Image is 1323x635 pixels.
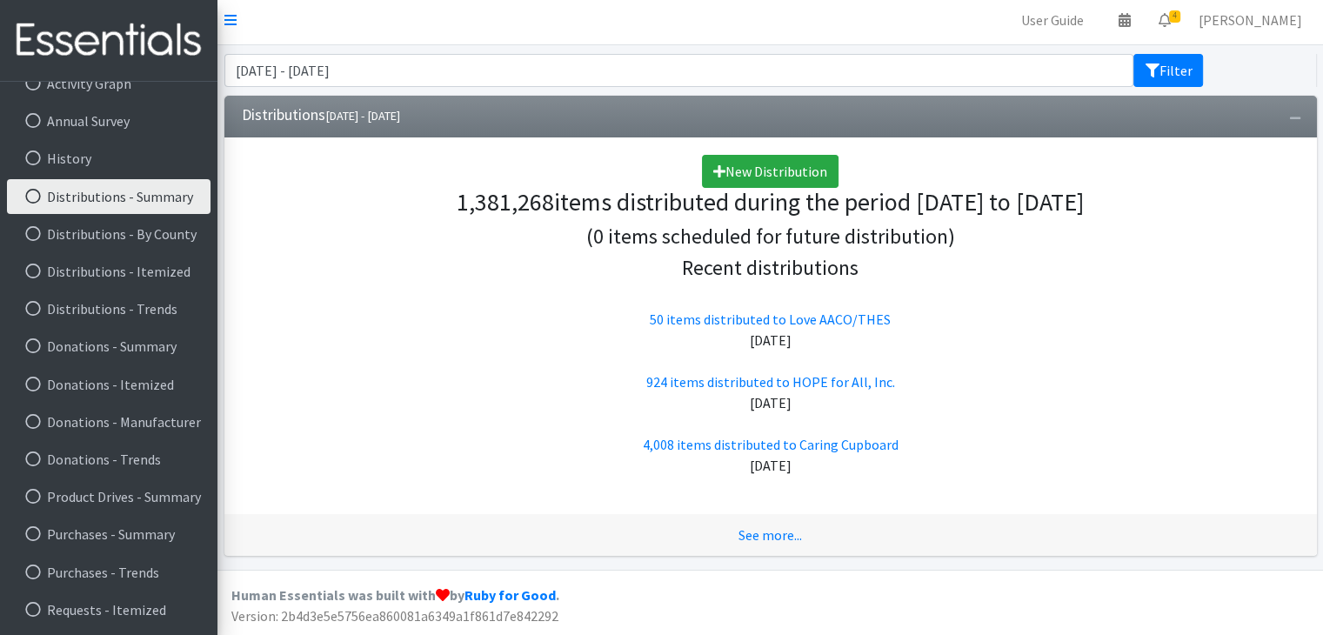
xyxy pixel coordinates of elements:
div: [DATE] [242,455,1300,476]
h3: Distributions [242,106,400,124]
a: User Guide [1007,3,1098,37]
span: 1,381,268 [457,186,554,217]
a: See more... [738,526,802,544]
a: Annual Survey [7,104,210,138]
a: Product Drives - Summary [7,479,210,514]
div: [DATE] [242,392,1300,413]
a: Distributions - Itemized [7,254,210,289]
a: Distributions - By County [7,217,210,251]
a: New Distribution [702,155,839,188]
h4: Recent distributions [242,256,1300,281]
small: [DATE] - [DATE] [325,108,400,124]
a: Purchases - Trends [7,555,210,590]
input: January 1, 2011 - December 31, 2011 [224,54,1134,87]
a: 4 [1145,3,1185,37]
button: Filter [1133,54,1203,87]
a: Donations - Summary [7,329,210,364]
a: History [7,141,210,176]
strong: Human Essentials was built with by . [231,586,559,604]
span: 4 [1169,10,1180,23]
a: 924 items distributed to HOPE for All, Inc. [646,373,895,391]
a: Distributions - Trends [7,291,210,326]
a: Activity Graph [7,66,210,101]
a: Purchases - Summary [7,517,210,551]
h4: (0 items scheduled for future distribution) [242,224,1300,250]
div: [DATE] [242,330,1300,351]
h3: items distributed during the period [DATE] to [DATE] [242,188,1300,217]
a: Donations - Trends [7,442,210,477]
a: Donations - Manufacturer [7,404,210,439]
span: Version: 2b4d3e5e5756ea860081a6349a1f861d7e842292 [231,607,558,625]
a: Requests - Itemized [7,592,210,627]
a: 50 items distributed to Love AACO/THES [650,311,891,328]
img: HumanEssentials [7,11,210,70]
a: Ruby for Good [464,586,556,604]
a: 4,008 items distributed to Caring Cupboard [643,436,899,453]
a: Donations - Itemized [7,367,210,402]
a: [PERSON_NAME] [1185,3,1316,37]
a: Distributions - Summary [7,179,210,214]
